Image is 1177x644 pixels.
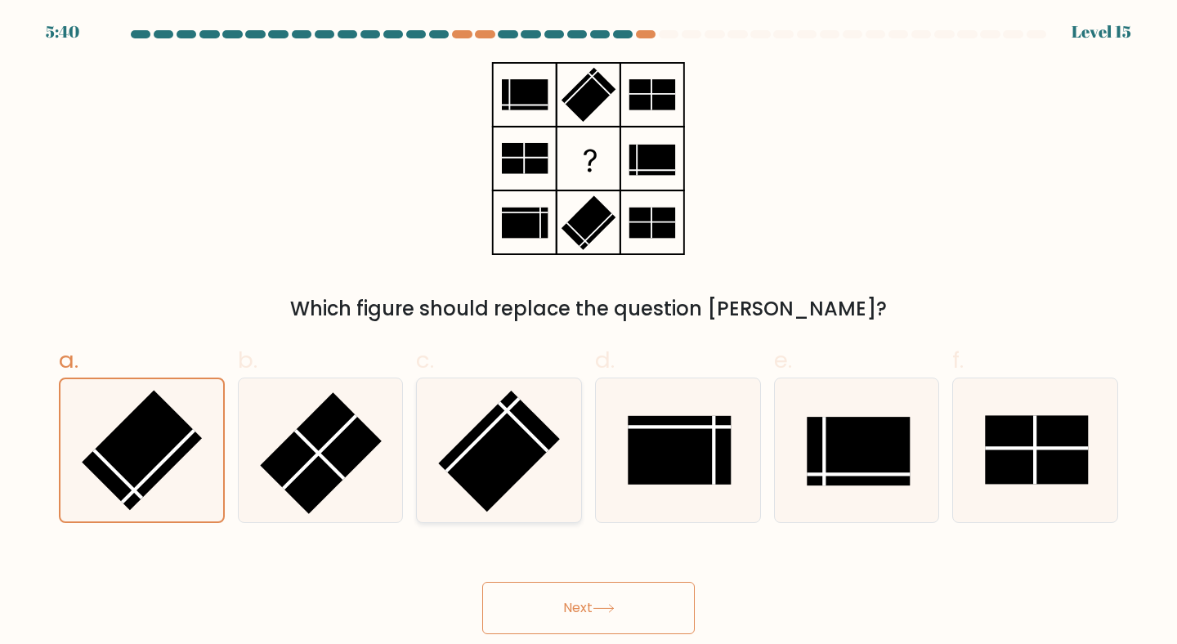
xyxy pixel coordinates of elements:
[952,344,964,376] span: f.
[416,344,434,376] span: c.
[1072,20,1131,44] div: Level 15
[69,294,1108,324] div: Which figure should replace the question [PERSON_NAME]?
[595,344,615,376] span: d.
[482,582,695,634] button: Next
[774,344,792,376] span: e.
[238,344,257,376] span: b.
[59,344,78,376] span: a.
[46,20,79,44] div: 5:40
